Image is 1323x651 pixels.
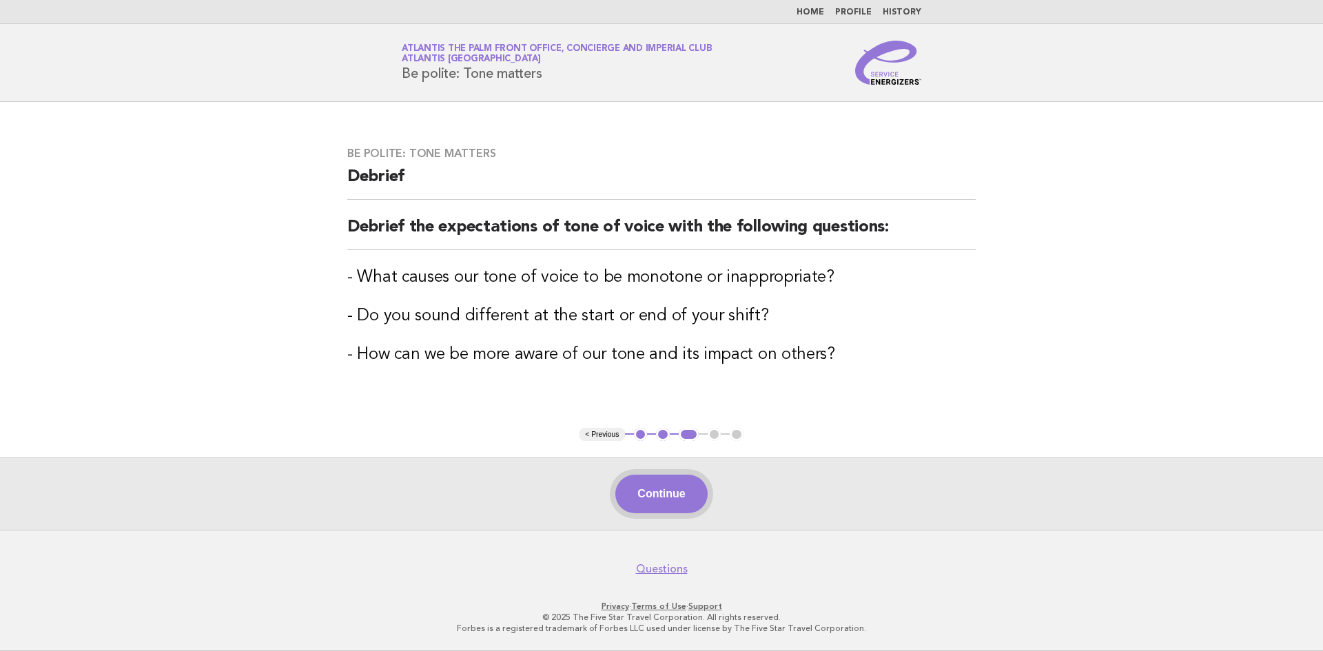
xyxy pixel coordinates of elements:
[636,562,688,576] a: Questions
[347,216,976,250] h2: Debrief the expectations of tone of voice with the following questions:
[688,601,722,611] a: Support
[602,601,629,611] a: Privacy
[347,267,976,289] h3: - What causes our tone of voice to be monotone or inappropriate?
[797,8,824,17] a: Home
[634,428,648,442] button: 1
[615,475,707,513] button: Continue
[855,41,921,85] img: Service Energizers
[631,601,686,611] a: Terms of Use
[402,55,541,64] span: Atlantis [GEOGRAPHIC_DATA]
[835,8,872,17] a: Profile
[679,428,699,442] button: 3
[883,8,921,17] a: History
[240,623,1083,634] p: Forbes is a registered trademark of Forbes LLC used under license by The Five Star Travel Corpora...
[347,344,976,366] h3: - How can we be more aware of our tone and its impact on others?
[656,428,670,442] button: 2
[240,612,1083,623] p: © 2025 The Five Star Travel Corporation. All rights reserved.
[347,305,976,327] h3: - Do you sound different at the start or end of your shift?
[347,147,976,161] h3: Be polite: Tone matters
[347,166,976,200] h2: Debrief
[580,428,624,442] button: < Previous
[402,44,712,63] a: Atlantis The Palm Front Office, Concierge and Imperial ClubAtlantis [GEOGRAPHIC_DATA]
[402,45,712,81] h1: Be polite: Tone matters
[240,601,1083,612] p: · ·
